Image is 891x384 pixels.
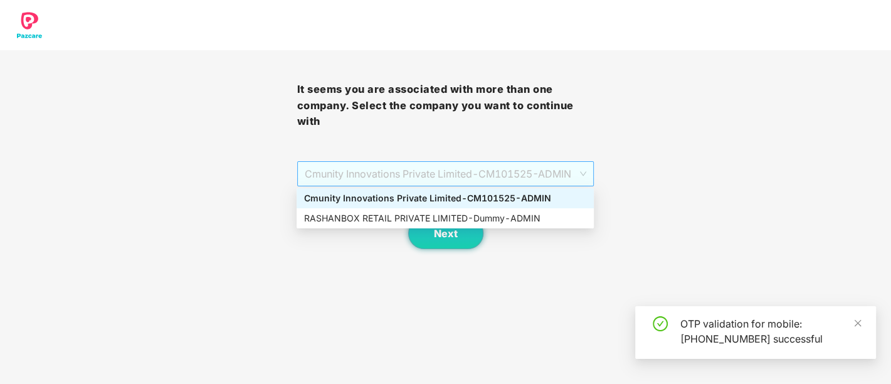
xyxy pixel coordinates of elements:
[304,211,586,225] div: RASHANBOX RETAIL PRIVATE LIMITED - Dummy - ADMIN
[680,316,861,346] div: OTP validation for mobile: [PHONE_NUMBER] successful
[434,228,458,240] span: Next
[304,191,586,205] div: Cmunity Innovations Private Limited - CM101525 - ADMIN
[408,218,483,249] button: Next
[853,319,862,328] span: close
[297,82,594,130] h3: It seems you are associated with more than one company. Select the company you want to continue with
[653,316,668,331] span: check-circle
[305,162,587,186] span: Cmunity Innovations Private Limited - CM101525 - ADMIN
